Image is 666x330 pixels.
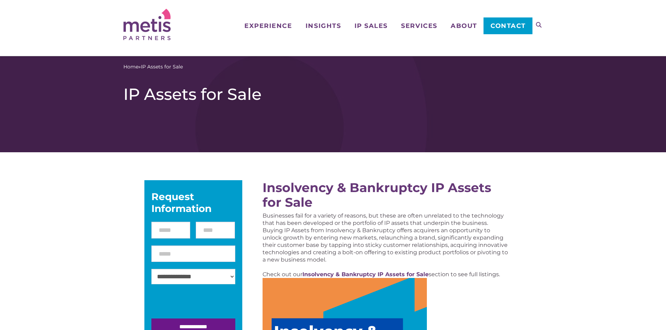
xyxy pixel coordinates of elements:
[490,23,526,29] span: Contact
[484,17,532,34] a: Contact
[151,191,235,214] div: Request Information
[151,291,258,318] iframe: reCAPTCHA
[123,9,171,40] img: Metis Partners
[401,23,437,29] span: Services
[123,85,543,104] h1: IP Assets for Sale
[263,212,508,263] p: Businesses fail for a variety of reasons, but these are often unrelated to the technology that ha...
[141,63,183,71] span: IP Assets for Sale
[355,23,388,29] span: IP Sales
[302,271,429,278] a: Insolvency & Bankruptcy IP Assets for Sale
[263,271,508,278] p: Check out our section to see full listings.
[263,180,491,210] a: Insolvency & Bankruptcy IP Assets for Sale
[244,23,292,29] span: Experience
[123,63,138,71] a: Home
[451,23,477,29] span: About
[123,63,183,71] span: »
[306,23,341,29] span: Insights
